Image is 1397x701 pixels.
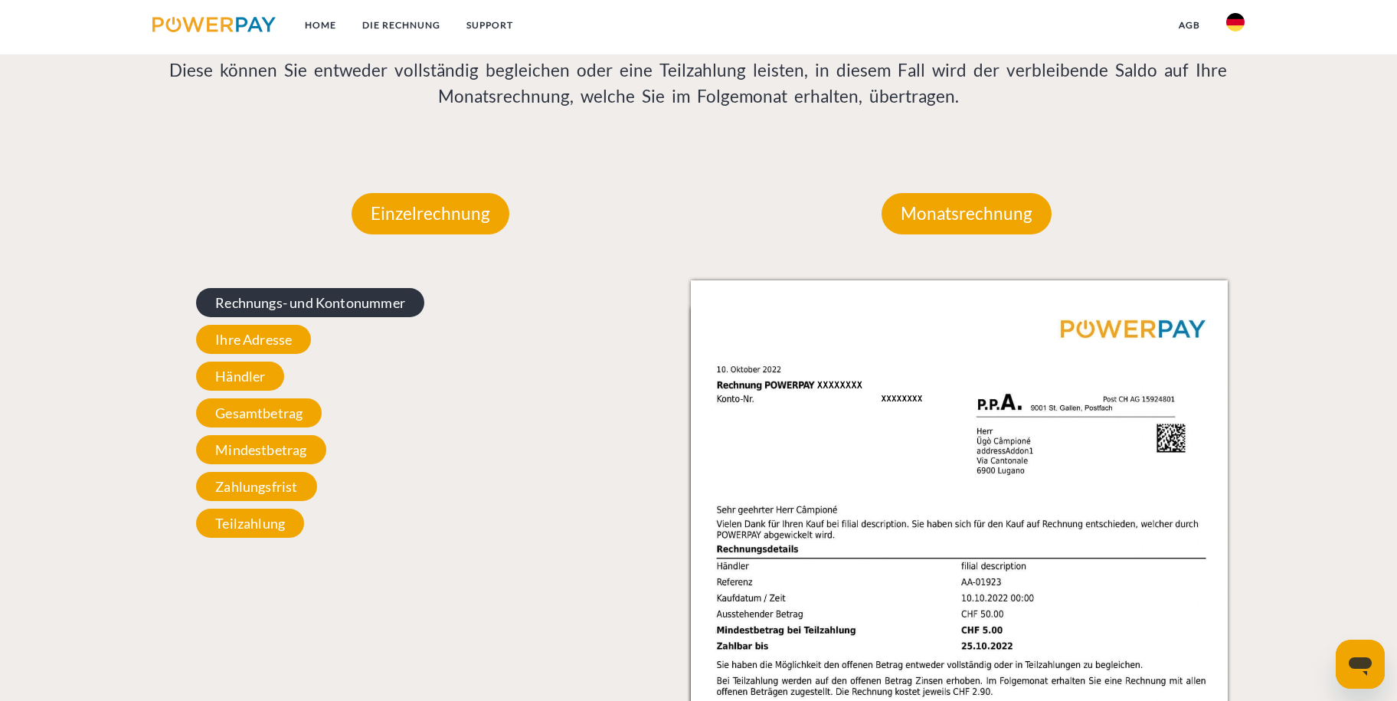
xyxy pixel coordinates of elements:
[196,472,316,501] span: Zahlungsfrist
[196,398,322,427] span: Gesamtbetrag
[352,193,509,234] p: Einzelrechnung
[196,362,284,391] span: Händler
[1166,11,1213,39] a: agb
[292,11,349,39] a: Home
[349,11,453,39] a: DIE RECHNUNG
[196,509,304,538] span: Teilzahlung
[196,288,424,317] span: Rechnungs- und Kontonummer
[196,325,311,354] span: Ihre Adresse
[162,57,1235,110] p: Diese können Sie entweder vollständig begleichen oder eine Teilzahlung leisten, in diesem Fall wi...
[196,435,326,464] span: Mindestbetrag
[1336,640,1385,689] iframe: Schaltfläche zum Öffnen des Messaging-Fensters
[882,193,1052,234] p: Monatsrechnung
[152,17,276,32] img: logo-powerpay.svg
[1226,13,1245,31] img: de
[453,11,526,39] a: SUPPORT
